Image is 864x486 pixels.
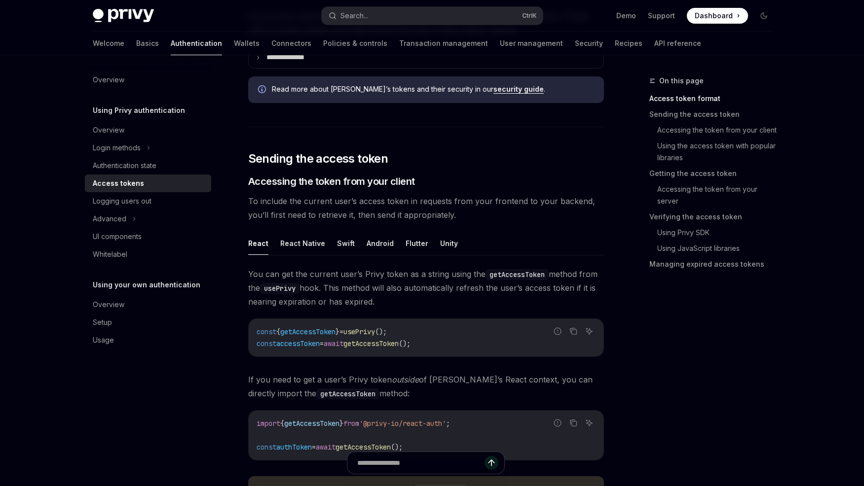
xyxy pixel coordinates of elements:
[85,228,211,245] a: UI components
[280,419,284,428] span: {
[284,419,339,428] span: getAccessToken
[234,32,260,55] a: Wallets
[93,74,124,86] div: Overview
[324,339,343,348] span: await
[399,32,488,55] a: Transaction management
[248,267,604,309] span: You can get the current user’s Privy token as a string using the method from the hook. This metho...
[359,419,446,428] span: '@privy-io/react-auth'
[522,12,537,20] span: Ctrl K
[85,296,211,313] a: Overview
[93,195,151,207] div: Logging users out
[654,32,701,55] a: API reference
[500,32,563,55] a: User management
[399,339,411,348] span: ();
[567,417,580,429] button: Copy the contents from the code block
[493,85,544,94] a: security guide
[93,104,185,116] h5: Using Privy authentication
[616,11,636,21] a: Demo
[659,75,704,87] span: On this page
[93,124,124,136] div: Overview
[93,279,200,291] h5: Using your own authentication
[340,10,368,22] div: Search...
[248,174,415,188] span: Accessing the token from your client
[257,419,280,428] span: import
[486,269,549,280] code: getAccessToken
[93,231,142,243] div: UI components
[649,209,780,225] a: Verifying the access token
[375,327,387,336] span: ();
[257,443,276,451] span: const
[312,443,316,451] span: =
[657,181,780,209] a: Accessing the token from your server
[339,327,343,336] span: =
[337,232,355,255] button: Swift
[687,8,748,24] a: Dashboard
[657,225,780,241] a: Using Privy SDK
[248,194,604,222] span: To include the current user’s access token in requests from your frontend to your backend, you’ll...
[551,325,564,338] button: Report incorrect code
[85,71,211,89] a: Overview
[280,232,325,255] button: React Native
[615,32,642,55] a: Recipes
[93,248,127,260] div: Whitelabel
[258,85,268,95] svg: Info
[85,192,211,210] a: Logging users out
[336,443,391,451] span: getAccessToken
[248,151,388,167] span: Sending the access token
[406,232,428,255] button: Flutter
[85,245,211,263] a: Whitelabel
[93,142,141,154] div: Login methods
[316,388,379,399] code: getAccessToken
[657,122,780,138] a: Accessing the token from your client
[567,325,580,338] button: Copy the contents from the code block
[391,443,403,451] span: ();
[695,11,733,21] span: Dashboard
[93,9,154,23] img: dark logo
[257,327,276,336] span: const
[272,84,594,94] span: Read more about [PERSON_NAME]’s tokens and their security in our .
[336,327,339,336] span: }
[756,8,772,24] button: Toggle dark mode
[316,443,336,451] span: await
[657,241,780,256] a: Using JavaScript libraries
[339,419,343,428] span: }
[93,213,126,225] div: Advanced
[93,177,144,189] div: Access tokens
[649,106,780,122] a: Sending the access token
[649,166,780,181] a: Getting the access token
[367,232,394,255] button: Android
[343,339,399,348] span: getAccessToken
[322,7,543,25] button: Search...CtrlK
[575,32,603,55] a: Security
[136,32,159,55] a: Basics
[551,417,564,429] button: Report incorrect code
[85,121,211,139] a: Overview
[260,283,300,294] code: usePrivy
[649,256,780,272] a: Managing expired access tokens
[276,443,312,451] span: authToken
[85,174,211,192] a: Access tokens
[93,316,112,328] div: Setup
[485,456,498,470] button: Send message
[248,232,268,255] button: React
[583,325,596,338] button: Ask AI
[276,327,280,336] span: {
[93,160,156,172] div: Authentication state
[440,232,458,255] button: Unity
[271,32,311,55] a: Connectors
[648,11,675,21] a: Support
[649,91,780,106] a: Access token format
[280,327,336,336] span: getAccessToken
[93,334,114,346] div: Usage
[343,419,359,428] span: from
[583,417,596,429] button: Ask AI
[320,339,324,348] span: =
[276,339,320,348] span: accessToken
[171,32,222,55] a: Authentication
[85,331,211,349] a: Usage
[343,327,375,336] span: usePrivy
[248,373,604,400] span: If you need to get a user’s Privy token of [PERSON_NAME]’s React context, you can directly import...
[446,419,450,428] span: ;
[85,157,211,174] a: Authentication state
[323,32,387,55] a: Policies & controls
